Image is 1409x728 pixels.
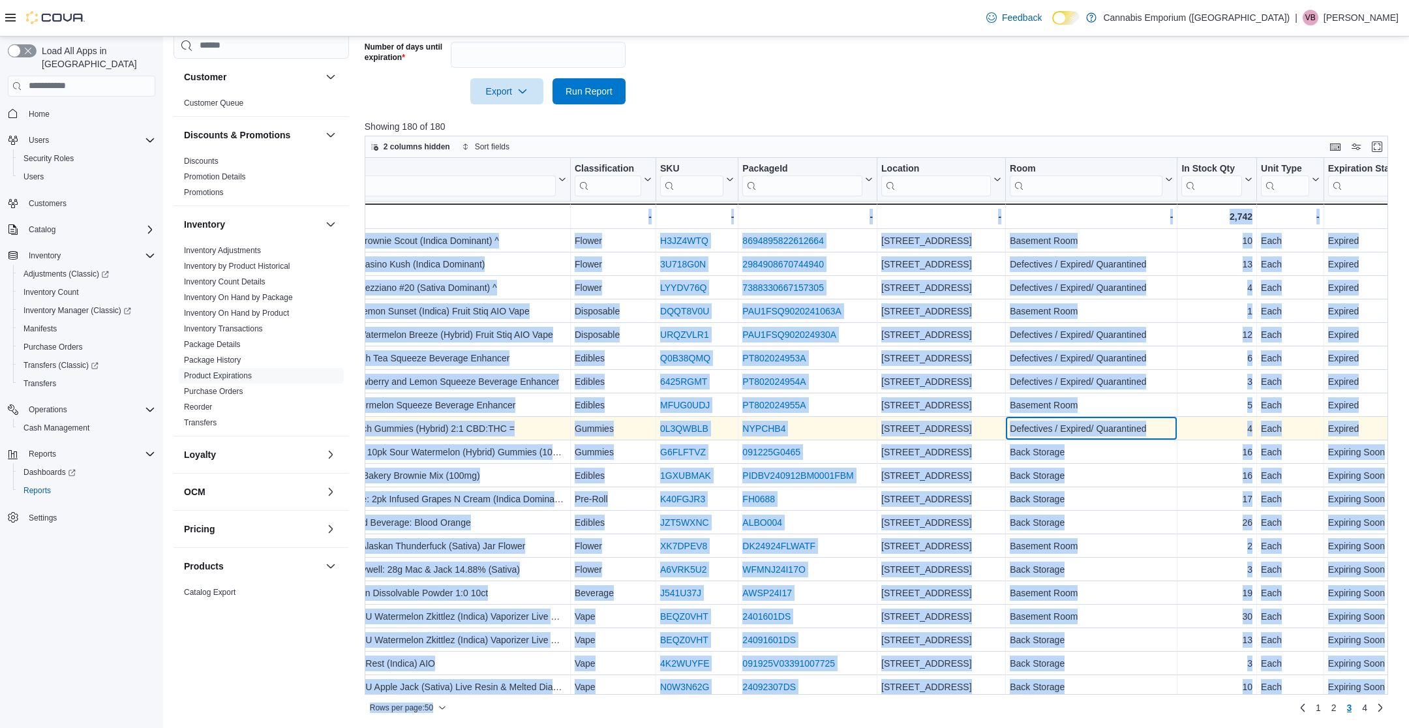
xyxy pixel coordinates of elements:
[1010,162,1173,196] button: Room
[314,374,566,389] div: Select: Strawberry and Lemon Squeeze Beverage Enhancer
[314,256,566,272] div: Rythm: 7g Casino Kush (Indica Dominant)
[1357,697,1372,718] a: Page 4 of 4
[184,355,241,365] span: Package History
[881,233,1001,249] div: [STREET_ADDRESS]
[23,305,131,316] span: Inventory Manager (Classic)
[184,356,241,365] a: Package History
[1261,256,1320,272] div: Each
[23,402,72,417] button: Operations
[29,224,55,235] span: Catalog
[18,357,104,373] a: Transfers (Classic)
[13,320,160,338] button: Manifests
[3,194,160,213] button: Customers
[1347,701,1352,714] span: 3
[18,151,79,166] a: Security Roles
[660,588,701,598] a: J541U37J
[23,485,51,496] span: Reports
[23,446,61,462] button: Reports
[1348,139,1364,155] button: Display options
[18,151,155,166] span: Security Roles
[566,85,613,98] span: Run Report
[660,282,706,293] a: LYYDV76Q
[184,309,289,318] a: Inventory On Hand by Product
[742,564,805,575] a: WFMNJ24I17O
[575,350,652,366] div: Edibles
[742,470,853,481] a: PIDBV240912BM0001FBM
[3,131,160,149] button: Users
[660,494,705,504] a: K40FGJR3
[13,283,160,301] button: Inventory Count
[184,129,320,142] button: Discounts & Promotions
[29,109,50,119] span: Home
[1010,350,1173,366] div: Defectives / Expired/ Quarantined
[18,284,84,300] a: Inventory Count
[365,139,455,155] button: 2 columns hidden
[23,248,66,264] button: Inventory
[184,292,293,303] span: Inventory On Hand by Package
[184,98,243,108] span: Customer Queue
[1303,10,1318,25] div: Victoria Buono
[23,106,155,122] span: Home
[1010,303,1173,319] div: Basement Room
[742,400,806,410] a: PT802024955A
[184,261,290,271] span: Inventory by Product Historical
[1181,162,1242,196] div: In Stock Qty
[184,70,226,83] h3: Customer
[1103,10,1290,25] p: Cannabis Emporium ([GEOGRAPHIC_DATA])
[660,259,706,269] a: 3U718G0N
[18,483,155,498] span: Reports
[475,142,509,152] span: Sort fields
[575,327,652,342] div: Disposable
[1181,303,1252,319] div: 1
[184,485,205,498] h3: OCM
[881,374,1001,389] div: [STREET_ADDRESS]
[314,162,556,175] div: Product
[314,233,566,249] div: Rythm: 7g Brownie Scout (Indica Dominant) ^
[365,120,1399,133] p: Showing 180 of 180
[184,523,320,536] button: Pricing
[184,560,320,573] button: Products
[742,353,806,363] a: PT802024953A
[1316,701,1321,714] span: 1
[18,376,155,391] span: Transfers
[1295,10,1297,25] p: |
[314,327,566,342] div: Select: 1g Watermelon Breeze (Hybrid) Fruit Stiq AIO Vape
[553,78,626,104] button: Run Report
[13,338,160,356] button: Purchase Orders
[184,99,243,108] a: Customer Queue
[23,172,44,182] span: Users
[23,360,98,371] span: Transfers (Classic)
[13,301,160,320] a: Inventory Manager (Classic)
[660,423,708,434] a: 0L3QWBLB
[18,266,114,282] a: Adjustments (Classic)
[742,162,862,175] div: PackageId
[184,402,212,412] a: Reorder
[29,135,49,145] span: Users
[1010,209,1173,224] div: -
[3,401,160,419] button: Operations
[23,196,72,211] a: Customers
[1052,11,1080,25] input: Dark Mode
[1181,233,1252,249] div: 10
[981,5,1047,31] a: Feedback
[23,222,61,237] button: Catalog
[742,306,841,316] a: PAU1FSQ9020241063A
[742,658,835,669] a: 091925V03391007725
[184,523,215,536] h3: Pricing
[660,162,723,175] div: SKU
[1261,350,1320,366] div: Each
[1372,700,1388,716] a: Next page
[13,356,160,374] a: Transfers (Classic)
[184,485,320,498] button: OCM
[323,447,339,463] button: Loyalty
[18,339,155,355] span: Purchase Orders
[1324,10,1399,25] p: [PERSON_NAME]
[881,256,1001,272] div: [STREET_ADDRESS]
[174,95,349,116] div: Customer
[1181,350,1252,366] div: 6
[660,306,709,316] a: DQQT8V0U
[314,162,566,196] button: Product
[365,42,446,63] label: Number of days until expiration
[314,350,566,366] div: Select: Peach Tea Squeeze Beverage Enhancer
